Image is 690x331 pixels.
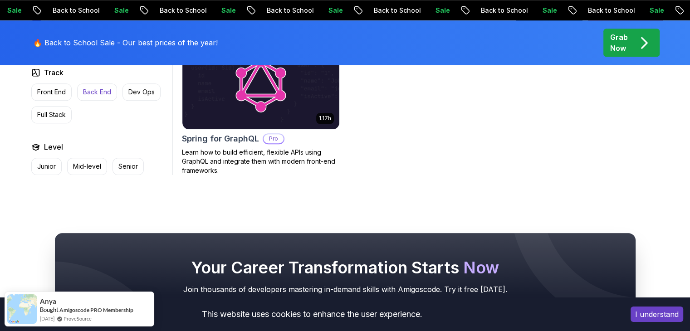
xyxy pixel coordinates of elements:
[249,6,278,15] p: Sale
[508,6,570,15] p: Back to School
[64,315,92,322] a: ProveSource
[319,115,331,122] p: 1.17h
[463,6,492,15] p: Sale
[182,41,339,129] img: Spring for GraphQL card
[401,6,463,15] p: Back to School
[37,110,66,119] p: Full Stack
[615,6,677,15] p: Back to School
[182,132,259,145] h2: Spring for GraphQL
[73,284,617,295] p: Join thousands of developers mastering in-demand skills with Amigoscode. Try it free [DATE].
[182,148,340,175] p: Learn how to build efficient, flexible APIs using GraphQL and integrate them with modern front-en...
[113,158,144,175] button: Senior
[40,297,56,305] span: Anya
[142,6,171,15] p: Sale
[182,41,340,175] a: Spring for GraphQL card1.17hSpring for GraphQLProLearn how to build efficient, flexible APIs usin...
[33,37,218,48] p: 🔥 Back to School Sale - Our best prices of the year!
[31,158,62,175] button: Junior
[40,306,59,313] span: Bought
[570,6,599,15] p: Sale
[356,6,385,15] p: Sale
[73,258,617,277] h2: Your Career Transformation Starts
[294,6,356,15] p: Back to School
[77,83,117,101] button: Back End
[631,307,683,322] button: Accept cookies
[122,83,161,101] button: Dev Ops
[44,67,64,78] h2: Track
[128,88,155,97] p: Dev Ops
[7,304,617,324] div: This website uses cookies to enhance the user experience.
[187,6,249,15] p: Back to School
[31,83,72,101] button: Front End
[80,6,142,15] p: Back to School
[7,294,37,324] img: provesource social proof notification image
[118,162,138,171] p: Senior
[37,88,66,97] p: Front End
[67,158,107,175] button: Mid-level
[73,162,101,171] p: Mid-level
[610,32,628,54] p: Grab Now
[59,307,133,313] a: Amigoscode PRO Membership
[34,6,64,15] p: Sale
[31,106,72,123] button: Full Stack
[83,88,111,97] p: Back End
[463,258,499,277] span: Now
[37,162,56,171] p: Junior
[264,134,284,143] p: Pro
[44,141,63,152] h2: Level
[40,315,54,322] span: [DATE]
